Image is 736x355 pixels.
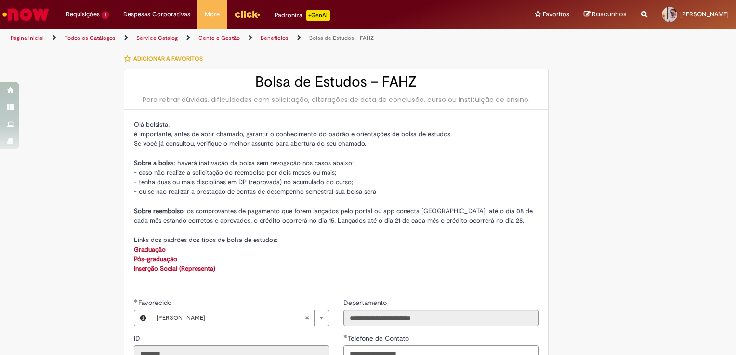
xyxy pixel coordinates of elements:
strong: Sobre reembolso [134,207,184,215]
span: é importante, antes de abrir chamado, garantir o conhecimento do padrão e orientações de bolsa de... [134,130,452,138]
a: Rascunhos [584,10,627,19]
span: : os comprovantes de pagamento que forem lançados pelo portal ou app conecta [GEOGRAPHIC_DATA] at... [134,207,533,225]
img: ServiceNow [1,5,51,24]
button: Favorecido, Visualizar este registro Murillo Perini Lopes Dos Santos [134,310,152,326]
a: Página inicial [11,34,44,42]
span: Obrigatório Preenchido [134,299,138,303]
span: Links dos padrões dos tipos de bolsa de estudos: [134,236,277,244]
span: Olá bolsista, [134,120,170,128]
span: a: haverá inativação da bolsa sem revogação nos casos abaixo: [134,159,354,167]
a: Todos os Catálogos [65,34,116,42]
ul: Trilhas de página [7,29,484,47]
span: - tenha duas ou mais disciplinas em DP (reprovada) no acumulado do curso; [134,178,353,186]
span: Necessários - Favorecido [138,298,173,307]
a: [PERSON_NAME]Limpar campo Favorecido [152,310,329,326]
div: Padroniza [275,10,330,21]
span: Requisições [66,10,100,19]
abbr: Limpar campo Favorecido [300,310,314,326]
span: Adicionar a Favoritos [133,55,203,63]
a: Gente e Gestão [198,34,240,42]
span: Somente leitura - Departamento [343,298,389,307]
span: Rascunhos [592,10,627,19]
span: Despesas Corporativas [123,10,190,19]
span: - ou se não realizar a prestação de contas de desempenho semestral sua bolsa será [134,188,376,196]
span: 1 [102,11,109,19]
a: Bolsa de Estudos – FAHZ [309,34,374,42]
a: Inserção Social (Representa) [134,265,215,273]
span: Telefone de Contato [348,334,411,342]
a: Service Catalog [136,34,178,42]
label: Somente leitura - ID [134,333,142,343]
span: Favoritos [543,10,569,19]
span: - caso não realize a solicitação do reembolso por dois meses ou mais; [134,168,336,177]
span: More [205,10,220,19]
a: Graduação [134,245,166,254]
span: Se você já consultou, verifique o melhor assunto para abertura do seu chamado. [134,139,366,148]
span: [PERSON_NAME] [680,10,729,18]
p: +GenAi [306,10,330,21]
div: Para retirar dúvidas, dificuldades com solicitação, alterações de data de conclusão, curso ou ins... [134,95,539,104]
span: Obrigatório Preenchido [343,334,348,338]
a: Pós-graduação [134,255,177,263]
strong: Sobre a bols [134,159,171,167]
label: Somente leitura - Departamento [343,298,389,307]
span: [PERSON_NAME] [157,310,304,326]
button: Adicionar a Favoritos [124,49,208,69]
img: click_logo_yellow_360x200.png [234,7,260,21]
input: Departamento [343,310,539,326]
h2: Bolsa de Estudos – FAHZ [134,74,539,90]
a: Benefícios [261,34,289,42]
